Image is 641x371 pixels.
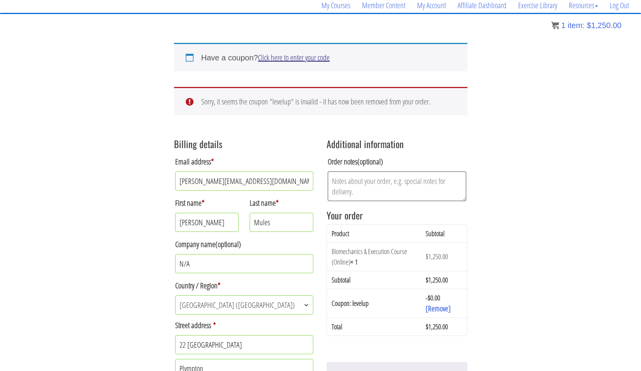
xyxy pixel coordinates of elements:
[327,271,421,289] th: Subtotal
[587,21,591,30] span: $
[258,52,330,63] a: Click here to enter your code
[568,21,584,30] span: item:
[175,154,314,170] label: Email address
[426,252,428,261] span: $
[421,289,467,318] td: -
[551,21,559,29] img: icon11.png
[327,242,421,271] td: Biomechanics & Execution Course (Online)
[327,210,467,220] h3: Your order
[426,275,448,284] bdi: 1,250.00
[426,322,448,331] bdi: 1,250.00
[426,322,428,331] span: $
[561,21,565,30] span: 1
[428,293,440,302] span: 0.00
[175,318,314,333] label: Street address
[421,225,467,242] th: Subtotal
[328,154,466,170] label: Order notes
[175,278,314,293] label: Country / Region
[327,318,421,336] th: Total
[551,21,621,30] a: 1 item: $1,250.00
[176,296,313,314] span: United Kingdom (UK)
[428,293,430,302] span: $
[426,275,428,284] span: $
[327,289,421,318] th: Coupon: levelup
[174,139,315,149] h3: Billing details
[175,335,314,354] input: House number and street name
[357,156,383,167] span: (optional)
[175,237,314,252] label: Company name
[175,195,239,211] label: First name
[175,295,314,314] span: Country / Region
[426,303,451,314] a: Remove levelup coupon
[587,21,621,30] bdi: 1,250.00
[327,345,467,359] iframe: PayPal Message 1
[350,257,358,267] strong: × 1
[327,139,467,149] h3: Additional information
[201,96,452,108] li: Sorry, it seems the coupon "levelup" is invalid - it has now been removed from your order.
[174,43,467,71] div: Have a coupon?
[250,195,314,211] label: Last name
[215,239,241,249] span: (optional)
[426,252,448,261] bdi: 1,250.00
[327,225,421,242] th: Product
